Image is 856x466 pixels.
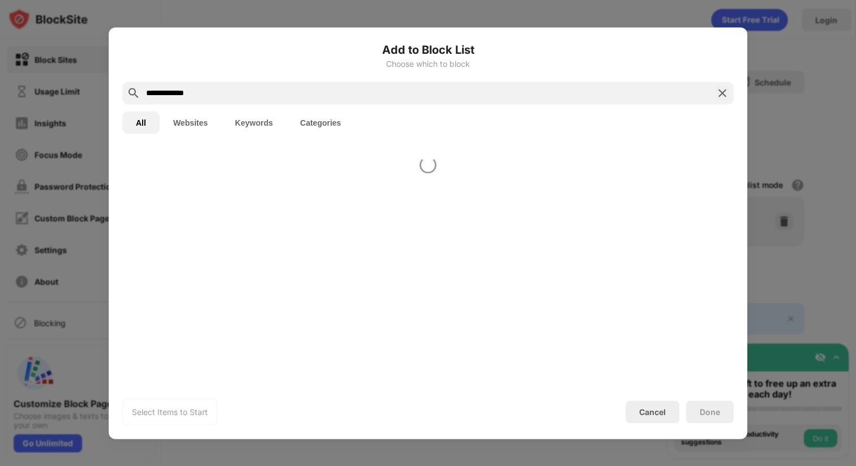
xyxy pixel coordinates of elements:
h6: Add to Block List [122,41,734,58]
div: Cancel [639,407,666,417]
button: Websites [160,111,221,134]
div: Done [700,407,720,416]
div: Choose which to block [122,59,734,68]
button: Categories [286,111,354,134]
button: Keywords [221,111,286,134]
button: All [122,111,160,134]
div: Select Items to Start [132,406,208,417]
img: search.svg [127,86,140,100]
img: search-close [716,86,729,100]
